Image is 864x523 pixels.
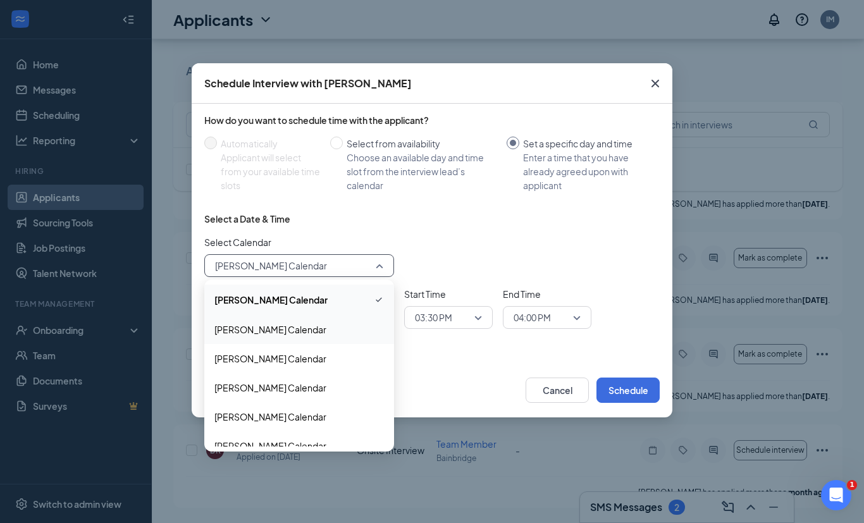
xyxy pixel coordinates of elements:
div: Set a specific day and time [523,137,650,151]
span: 04:00 PM [514,308,551,327]
span: Select Calendar [204,235,394,249]
button: Schedule [596,378,660,403]
span: [PERSON_NAME] Calendar [215,256,327,275]
div: How do you want to schedule time with the applicant? [204,114,660,126]
div: Applicant will select from your available time slots [221,151,320,192]
span: [PERSON_NAME] Calendar [214,293,328,307]
div: Automatically [221,137,320,151]
div: Schedule Interview with [PERSON_NAME] [204,77,412,90]
button: Cancel [526,378,589,403]
span: 1 [847,480,857,490]
span: [PERSON_NAME] Calendar [214,352,326,366]
div: Enter a time that you have already agreed upon with applicant [523,151,650,192]
span: [PERSON_NAME] Calendar [214,381,326,395]
span: End Time [503,287,591,301]
div: Choose an available day and time slot from the interview lead’s calendar [347,151,497,192]
div: Select a Date & Time [204,212,290,225]
iframe: Intercom live chat [821,480,851,510]
svg: Cross [648,76,663,91]
div: Select from availability [347,137,497,151]
button: Close [638,63,672,104]
span: [PERSON_NAME] Calendar [214,410,326,424]
span: Start Time [404,287,493,301]
span: 03:30 PM [415,308,452,327]
span: [PERSON_NAME] Calendar [214,439,326,453]
svg: Checkmark [374,292,384,307]
span: [PERSON_NAME] Calendar [214,323,326,336]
